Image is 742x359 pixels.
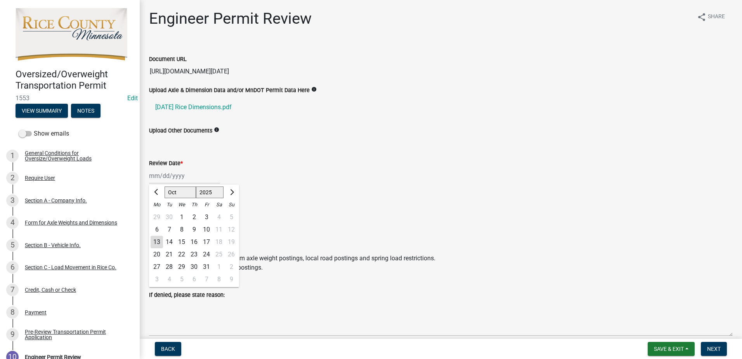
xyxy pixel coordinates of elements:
[188,211,200,223] div: Thursday, October 2, 2025
[16,69,133,91] h4: Oversized/Overweight Transportation Permit
[188,261,200,273] div: 30
[151,273,163,286] div: Monday, November 3, 2025
[200,199,213,211] div: Fr
[214,127,219,132] i: info
[200,248,213,261] div: Friday, October 24, 2025
[200,261,213,273] div: Friday, October 31, 2025
[158,254,435,263] label: Shall comply with all maximum axle weight postings, local road postings and spring load restricti...
[175,248,188,261] div: Wednesday, October 22, 2025
[151,223,163,236] div: Monday, October 6, 2025
[149,168,220,184] input: mm/dd/yyyy
[151,199,163,211] div: Mo
[25,310,47,315] div: Payment
[163,199,175,211] div: Tu
[196,186,224,198] select: Select year
[175,248,188,261] div: 22
[188,223,200,236] div: 9
[175,236,188,248] div: 15
[163,223,175,236] div: Tuesday, October 7, 2025
[149,161,183,166] label: Review Date
[175,223,188,236] div: 8
[188,223,200,236] div: Thursday, October 9, 2025
[151,236,163,248] div: Monday, October 13, 2025
[151,223,163,236] div: 6
[188,261,200,273] div: Thursday, October 30, 2025
[691,9,731,24] button: shareShare
[163,248,175,261] div: Tuesday, October 21, 2025
[188,273,200,286] div: 6
[149,98,733,117] a: [DATE] Rice Dimensions.pdf
[163,261,175,273] div: 28
[151,211,163,223] div: Monday, September 29, 2025
[175,261,188,273] div: Wednesday, October 29, 2025
[149,88,310,93] label: Upload Axle & Dimension Data and/or MnDOT Permit Data Here
[163,236,175,248] div: Tuesday, October 14, 2025
[175,236,188,248] div: Wednesday, October 15, 2025
[175,199,188,211] div: We
[16,94,124,102] span: 1553
[127,94,138,102] wm-modal-confirm: Edit Application Number
[200,211,213,223] div: 3
[163,273,175,286] div: 4
[25,175,55,181] div: Require User
[6,216,19,229] div: 4
[654,346,684,352] span: Save & Exit
[188,236,200,248] div: 16
[149,293,225,298] label: If denied, please state reason:
[151,261,163,273] div: 27
[149,9,312,28] h1: Engineer Permit Review
[25,287,76,293] div: Credit, Cash or Check
[6,194,19,207] div: 3
[6,150,19,162] div: 1
[188,211,200,223] div: 2
[175,261,188,273] div: 29
[200,236,213,248] div: 17
[163,273,175,286] div: Tuesday, November 4, 2025
[175,273,188,286] div: 5
[151,273,163,286] div: 3
[648,342,695,356] button: Save & Exit
[311,87,317,92] i: info
[227,186,236,199] button: Next month
[163,211,175,223] div: Tuesday, September 30, 2025
[6,306,19,319] div: 8
[708,12,725,22] span: Share
[25,198,87,203] div: Section A - Company Info.
[6,172,19,184] div: 2
[225,199,238,211] div: Su
[19,129,69,138] label: Show emails
[188,248,200,261] div: Thursday, October 23, 2025
[163,223,175,236] div: 7
[16,108,68,114] wm-modal-confirm: Summary
[200,273,213,286] div: Friday, November 7, 2025
[200,223,213,236] div: 10
[71,104,101,118] button: Notes
[151,236,163,248] div: 13
[127,94,138,102] a: Edit
[6,284,19,296] div: 7
[6,261,19,274] div: 6
[175,211,188,223] div: 1
[175,211,188,223] div: Wednesday, October 1, 2025
[200,261,213,273] div: 31
[200,236,213,248] div: Friday, October 17, 2025
[25,329,127,340] div: Pre-Review Transportation Permit Application
[25,242,81,248] div: Section B - Vehicle Info.
[163,236,175,248] div: 14
[213,199,225,211] div: Sa
[151,211,163,223] div: 29
[161,346,175,352] span: Back
[200,248,213,261] div: 24
[707,346,721,352] span: Next
[175,273,188,286] div: Wednesday, November 5, 2025
[200,211,213,223] div: Friday, October 3, 2025
[152,186,161,199] button: Previous month
[6,328,19,341] div: 9
[151,248,163,261] div: 20
[175,223,188,236] div: Wednesday, October 8, 2025
[25,150,127,161] div: General Conditions for Oversize/Overweight Loads
[200,223,213,236] div: Friday, October 10, 2025
[163,261,175,273] div: Tuesday, October 28, 2025
[149,57,187,62] label: Document URL
[151,261,163,273] div: Monday, October 27, 2025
